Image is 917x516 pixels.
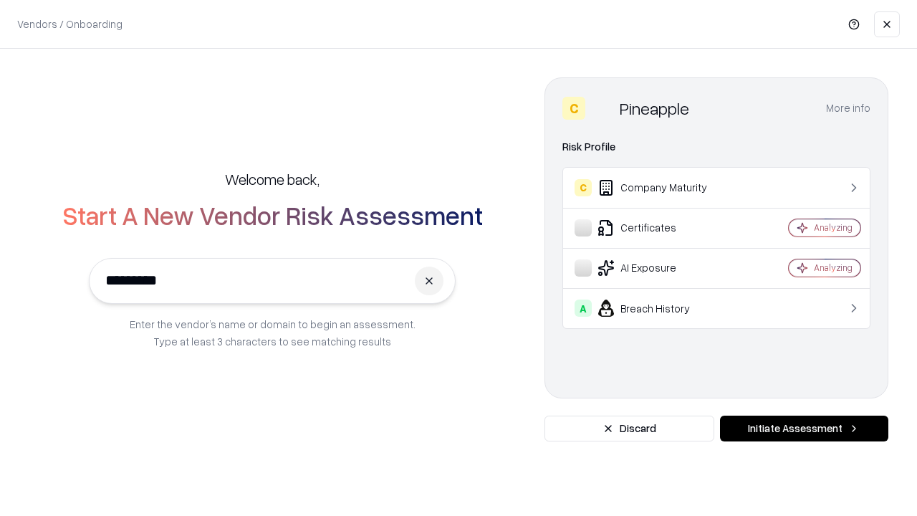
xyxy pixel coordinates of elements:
[575,179,592,196] div: C
[130,315,416,350] p: Enter the vendor’s name or domain to begin an assessment. Type at least 3 characters to see match...
[620,97,689,120] div: Pineapple
[814,262,853,274] div: Analyzing
[575,179,746,196] div: Company Maturity
[544,416,714,441] button: Discard
[575,259,746,277] div: AI Exposure
[562,138,870,156] div: Risk Profile
[575,300,592,317] div: A
[575,219,746,236] div: Certificates
[17,16,123,32] p: Vendors / Onboarding
[591,97,614,120] img: Pineapple
[575,300,746,317] div: Breach History
[562,97,585,120] div: C
[814,221,853,234] div: Analyzing
[62,201,483,229] h2: Start A New Vendor Risk Assessment
[225,169,320,189] h5: Welcome back,
[720,416,888,441] button: Initiate Assessment
[826,95,870,121] button: More info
